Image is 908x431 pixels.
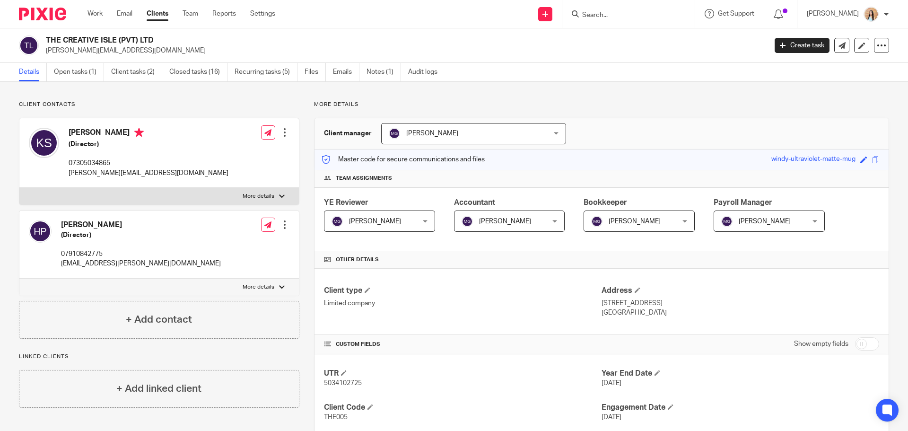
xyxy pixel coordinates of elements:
[69,168,228,178] p: [PERSON_NAME][EMAIL_ADDRESS][DOMAIN_NAME]
[454,199,495,206] span: Accountant
[305,63,326,81] a: Files
[324,129,372,138] h3: Client manager
[794,339,848,349] label: Show empty fields
[314,101,889,108] p: More details
[29,220,52,243] img: svg%3E
[349,218,401,225] span: [PERSON_NAME]
[584,199,627,206] span: Bookkeeper
[116,381,201,396] h4: + Add linked client
[367,63,401,81] a: Notes (1)
[591,216,602,227] img: svg%3E
[602,299,879,308] p: [STREET_ADDRESS]
[408,63,445,81] a: Audit logs
[212,9,236,18] a: Reports
[61,220,221,230] h4: [PERSON_NAME]
[324,380,362,387] span: 5034102725
[602,403,879,413] h4: Engagement Date
[19,35,39,55] img: svg%3E
[864,7,879,22] img: Linkedin%20Posts%20-%20Client%20success%20stories%20(1).png
[602,414,621,421] span: [DATE]
[324,286,602,296] h4: Client type
[19,353,299,361] p: Linked clients
[87,9,103,18] a: Work
[169,63,227,81] a: Closed tasks (16)
[775,38,829,53] a: Create task
[324,414,348,421] span: THE005
[250,9,275,18] a: Settings
[479,218,531,225] span: [PERSON_NAME]
[46,35,618,45] h2: THE CREATIVE ISLE (PVT) LTD
[126,312,192,327] h4: + Add contact
[714,199,772,206] span: Payroll Manager
[29,128,59,158] img: svg%3E
[322,155,485,164] p: Master code for secure communications and files
[111,63,162,81] a: Client tasks (2)
[117,9,132,18] a: Email
[324,299,602,308] p: Limited company
[336,256,379,264] span: Other details
[183,9,198,18] a: Team
[19,63,47,81] a: Details
[19,8,66,20] img: Pixie
[147,9,168,18] a: Clients
[243,283,274,291] p: More details
[69,140,228,149] h5: (Director)
[324,199,368,206] span: YE Reviewer
[61,259,221,268] p: [EMAIL_ADDRESS][PERSON_NAME][DOMAIN_NAME]
[324,369,602,378] h4: UTR
[602,286,879,296] h4: Address
[389,128,400,139] img: svg%3E
[69,158,228,168] p: 07305034865
[333,63,359,81] a: Emails
[324,403,602,413] h4: Client Code
[609,218,661,225] span: [PERSON_NAME]
[406,130,458,137] span: [PERSON_NAME]
[324,341,602,348] h4: CUSTOM FIELDS
[69,128,228,140] h4: [PERSON_NAME]
[61,230,221,240] h5: (Director)
[462,216,473,227] img: svg%3E
[235,63,297,81] a: Recurring tasks (5)
[19,101,299,108] p: Client contacts
[54,63,104,81] a: Open tasks (1)
[332,216,343,227] img: svg%3E
[61,249,221,259] p: 07910842775
[602,369,879,378] h4: Year End Date
[721,216,733,227] img: svg%3E
[336,175,392,182] span: Team assignments
[807,9,859,18] p: [PERSON_NAME]
[771,154,856,165] div: windy-ultraviolet-matte-mug
[243,193,274,200] p: More details
[581,11,666,20] input: Search
[718,10,754,17] span: Get Support
[602,308,879,317] p: [GEOGRAPHIC_DATA]
[739,218,791,225] span: [PERSON_NAME]
[602,380,621,387] span: [DATE]
[46,46,760,55] p: [PERSON_NAME][EMAIL_ADDRESS][DOMAIN_NAME]
[134,128,144,137] i: Primary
